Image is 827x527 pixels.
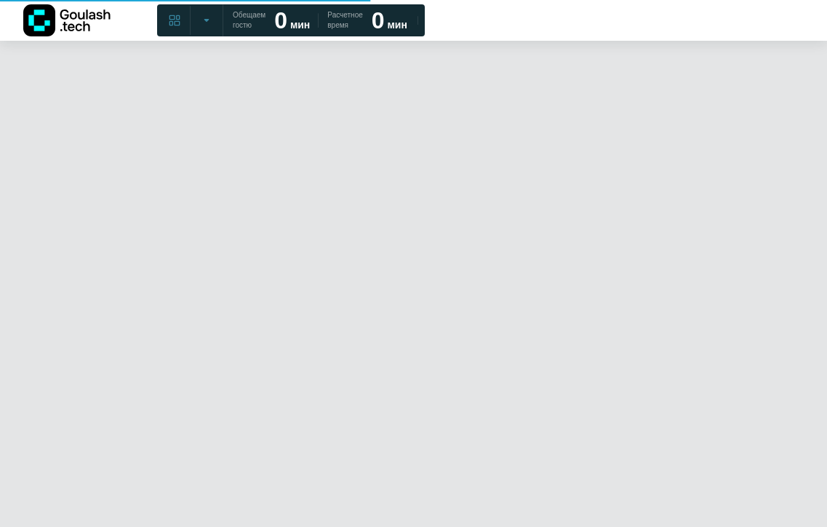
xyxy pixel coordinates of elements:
[274,7,287,33] strong: 0
[387,19,407,31] span: мин
[290,19,310,31] span: мин
[327,10,362,31] span: Расчетное время
[224,7,416,33] a: Обещаем гостю 0 мин Расчетное время 0 мин
[23,4,111,36] img: Логотип компании Goulash.tech
[372,7,385,33] strong: 0
[233,10,265,31] span: Обещаем гостю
